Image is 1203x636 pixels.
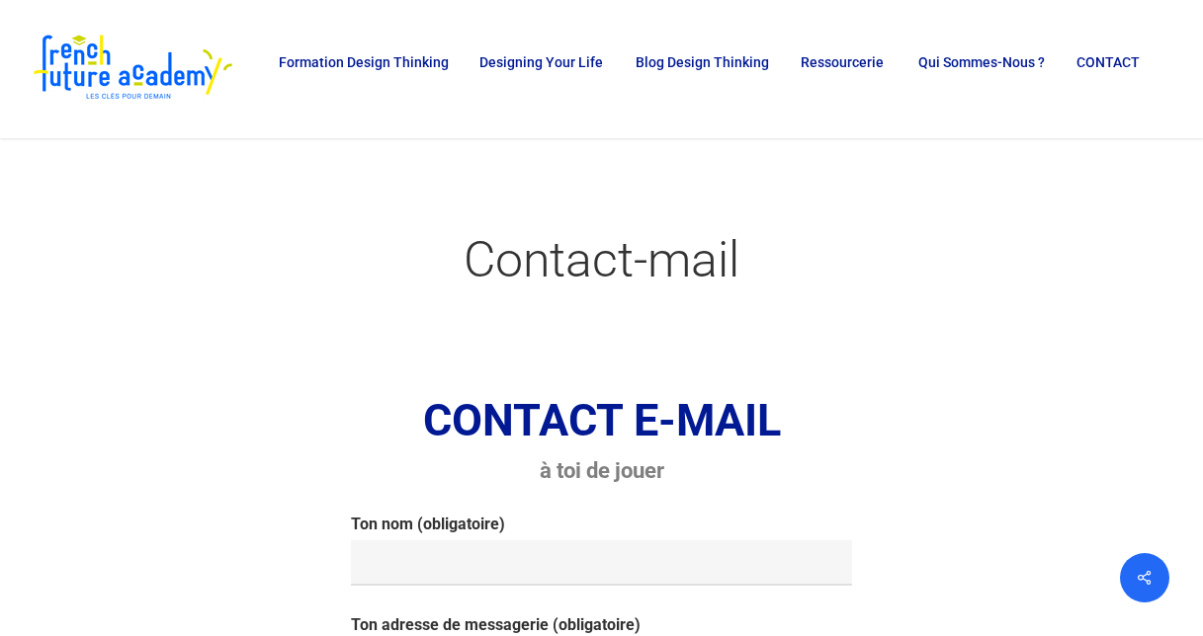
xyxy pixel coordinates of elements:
span: Ressourcerie [801,54,884,70]
input: Ton nom (obligatoire) [351,540,853,586]
a: Formation Design Thinking [269,55,450,83]
a: Qui sommes-nous ? [908,55,1048,83]
a: Ressourcerie [791,55,889,83]
span: Blog Design Thinking [636,54,769,70]
label: Ton nom (obligatoire) [351,515,853,586]
a: Designing Your Life [470,55,606,83]
a: Blog Design Thinking [626,55,771,83]
h1: CONTACT E-MAIL [89,393,1114,448]
span: Formation Design Thinking [279,54,449,70]
span: Qui sommes-nous ? [918,54,1045,70]
h1: Contact-mail [89,210,1114,309]
span: Designing Your Life [479,54,603,70]
a: CONTACT [1067,55,1146,83]
span: CONTACT [1076,54,1140,70]
strong: à toi de jouer [540,457,664,483]
img: French Future Academy [28,30,236,109]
